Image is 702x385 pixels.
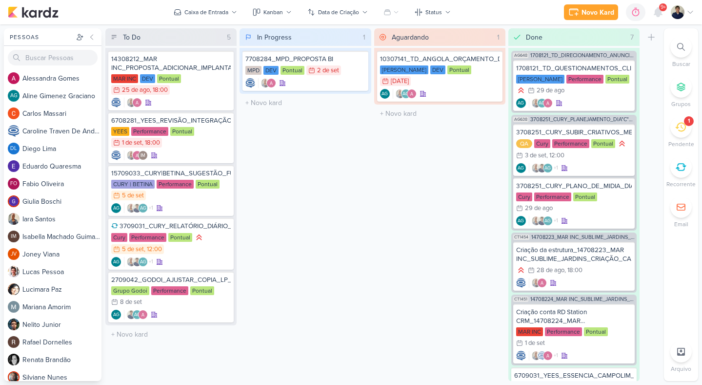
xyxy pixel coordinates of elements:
[573,192,597,201] div: Pontual
[8,336,20,348] img: Rafael Dornelles
[516,327,543,336] div: MAR INC
[126,257,136,267] img: Iara Santos
[534,192,571,201] div: Performance
[516,163,526,173] div: Aline Gimenez Graciano
[516,265,526,275] div: Prioridade Alta
[537,98,547,108] div: Aline Gimenez Graciano
[111,203,121,213] div: Criador(a): Aline Gimenez Graciano
[672,60,690,68] p: Buscar
[8,6,59,18] img: kardz.app
[407,89,417,99] img: Alessandra Gomes
[124,310,148,320] div: Colaboradores: Levy Pessoa, Aline Gimenez Graciano, Alessandra Gomes
[8,90,20,102] div: Aline Gimenez Graciano
[518,101,524,106] p: AG
[531,98,541,108] img: Iara Santos
[584,327,608,336] div: Pontual
[126,310,136,320] img: Levy Pessoa
[132,310,142,320] div: Aline Gimenez Graciano
[120,299,142,305] div: 8 de set
[430,65,445,74] div: DEV
[395,89,405,99] img: Iara Santos
[11,234,17,239] p: IM
[168,233,192,242] div: Pontual
[401,89,411,99] div: Aline Gimenez Graciano
[8,371,20,383] img: Silviane Nunes
[263,66,279,75] div: DEV
[516,128,632,137] div: 3708251_CURY_SUBIR_CRIATIVOS_META
[22,320,101,330] div: N e l i t o J u n i o r
[111,286,149,295] div: Grupo Godoi
[111,222,231,231] div: 3709031_CURY_RELATÓRIO_DIÁRIO_CAMPANHA_DIA"C"_SP
[111,276,231,284] div: 2709042_GODOI_AJUSTAR_COPIA_LP_VITAL
[531,235,635,240] span: 14708223_MAR INC_SUBLIME_JARDINS_CRIAÇÃO_CAMPANHA_GOOLE_ADS
[241,96,369,110] input: + Novo kard
[531,351,541,361] img: Iara Santos
[111,150,121,160] img: Caroline Traven De Andrade
[626,32,638,43] div: 7
[531,278,541,288] img: Iara Santos
[122,246,144,253] div: 5 de set
[22,284,101,295] div: L u c i m a r a P a z
[138,257,148,267] div: Aline Gimenez Graciano
[8,231,20,242] div: Isabella Machado Guimarães
[591,139,615,148] div: Pontual
[132,203,142,213] img: Levy Pessoa
[8,72,20,84] img: Alessandra Gomes
[564,267,582,274] div: , 18:00
[529,278,547,288] div: Colaboradores: Iara Santos, Alessandra Gomes
[543,98,553,108] img: Alessandra Gomes
[513,235,529,240] span: CT1454
[22,161,101,171] div: E d u a r d o Q u a r e s m a
[516,246,632,263] div: Criação da estrutura_14708223_MAR INC_SUBLIME_JARDINS_CRIAÇÃO_CAMPANHA_GOOLE_ADS
[380,89,390,99] div: Criador(a): Aline Gimenez Graciano
[126,98,136,107] img: Iara Santos
[8,125,20,137] img: Caroline Traven De Andrade
[148,258,153,266] span: +1
[566,75,603,84] div: Performance
[10,146,17,151] p: DL
[688,117,690,125] div: 1
[22,196,101,207] div: G i u l i a B o s c h i
[537,351,547,361] img: Caroline Traven De Andrade
[107,327,235,342] input: + Novo kard
[8,195,20,207] img: Giulia Boschi
[245,78,255,88] div: Criador(a): Caroline Traven De Andrade
[113,313,120,318] p: AG
[516,278,526,288] div: Criador(a): Caroline Traven De Andrade
[544,219,551,224] p: AG
[132,150,142,160] img: Alessandra Gomes
[516,139,532,148] div: QA
[671,5,684,19] img: Levy Pessoa
[148,204,153,212] span: +1
[671,100,691,108] p: Grupos
[671,364,691,373] p: Arquivo
[617,139,627,149] div: Prioridade Alta
[22,232,101,242] div: I s a b e l l a M a c h a d o G u i m a r ã e s
[22,249,101,259] div: J o n e y V i a n a
[543,163,553,173] div: Aline Gimenez Graciano
[8,283,20,295] img: Lucimara Paz
[22,337,101,347] div: R a f a e l D o r n e l l e s
[529,163,558,173] div: Colaboradores: Iara Santos, Levy Pessoa, Aline Gimenez Graciano, Alessandra Gomes
[140,74,155,83] div: DEV
[666,180,696,189] p: Recorrente
[111,98,121,107] img: Caroline Traven De Andrade
[534,139,550,148] div: Cury
[122,87,150,93] div: 25 de ago
[447,65,471,74] div: Pontual
[111,116,231,125] div: 6708281_YEES_REVISÃO_INTEGRAÇÃO_MORADA
[530,117,635,122] span: 3708251_CURY_PLANEJAMENTO_DIA"C"_SP
[22,144,101,154] div: D i e g o L i m a
[223,32,235,43] div: 5
[111,203,121,213] div: Aline Gimenez Graciano
[140,206,146,211] p: AG
[381,92,388,97] p: AG
[8,319,20,330] img: Nelito Junior
[546,152,564,159] div: , 12:00
[11,252,17,257] p: JV
[266,78,276,88] img: Alessandra Gomes
[138,310,148,320] img: Alessandra Gomes
[10,93,18,99] p: AG
[8,178,20,190] div: Fabio Oliveira
[516,216,526,226] div: Criador(a): Aline Gimenez Graciano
